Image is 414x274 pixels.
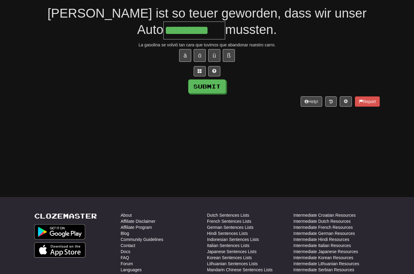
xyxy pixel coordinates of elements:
a: Languages [121,267,142,273]
a: Community Guidelines [121,236,163,242]
img: Get it on App Store [34,242,85,258]
a: Intermediate Serbian Resources [293,267,354,273]
a: Intermediate French Resources [293,224,353,230]
a: Intermediate Korean Resources [293,255,353,261]
a: Docs [121,249,130,255]
img: Get it on Google Play [34,224,85,239]
button: ß [223,49,235,62]
a: Affiliate Disclaimer [121,218,155,224]
a: Blog [121,230,129,236]
button: Round history (alt+y) [325,96,337,107]
button: Switch sentence to multiple choice alt+p [194,66,206,76]
a: Lithuanian Sentences Lists [207,261,258,267]
button: ü [208,49,220,62]
button: Single letter hint - you only get 1 per sentence and score half the points! alt+h [208,66,220,76]
a: Clozemaster [34,212,97,220]
a: Indonesian Sentences Lists [207,236,259,242]
a: Mandarin Chinese Sentences Lists [207,267,272,273]
a: Intermediate Dutch Resources [293,218,351,224]
a: Contact [121,242,135,249]
button: ö [194,49,206,62]
a: Intermediate German Resources [293,230,355,236]
a: Dutch Sentences Lists [207,212,249,218]
a: Korean Sentences Lists [207,255,252,261]
a: Intermediate Croatian Resources [293,212,356,218]
a: FAQ [121,255,129,261]
span: [PERSON_NAME] ist so teuer geworden, dass wir unser Auto [48,6,367,37]
a: Hindi Sentences Lists [207,230,248,236]
a: Intermediate Japanese Resources [293,249,358,255]
button: Help! [301,96,322,107]
span: mussten. [225,22,277,37]
a: Intermediate Hindi Resources [293,236,349,242]
a: Japanese Sentences Lists [207,249,256,255]
a: About [121,212,132,218]
button: Report [355,96,380,107]
a: Intermediate Lithuanian Resources [293,261,359,267]
a: Forum [121,261,133,267]
button: ä [179,49,191,62]
a: Intermediate Italian Resources [293,242,351,249]
a: German Sentences Lists [207,224,253,230]
button: Submit [188,79,226,93]
div: La gasolina se volvió tan cara que tuvimos que abandonar nuestro carro. [34,42,380,48]
a: Affiliate Program [121,224,152,230]
a: French Sentences Lists [207,218,251,224]
a: Italian Sentences Lists [207,242,249,249]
